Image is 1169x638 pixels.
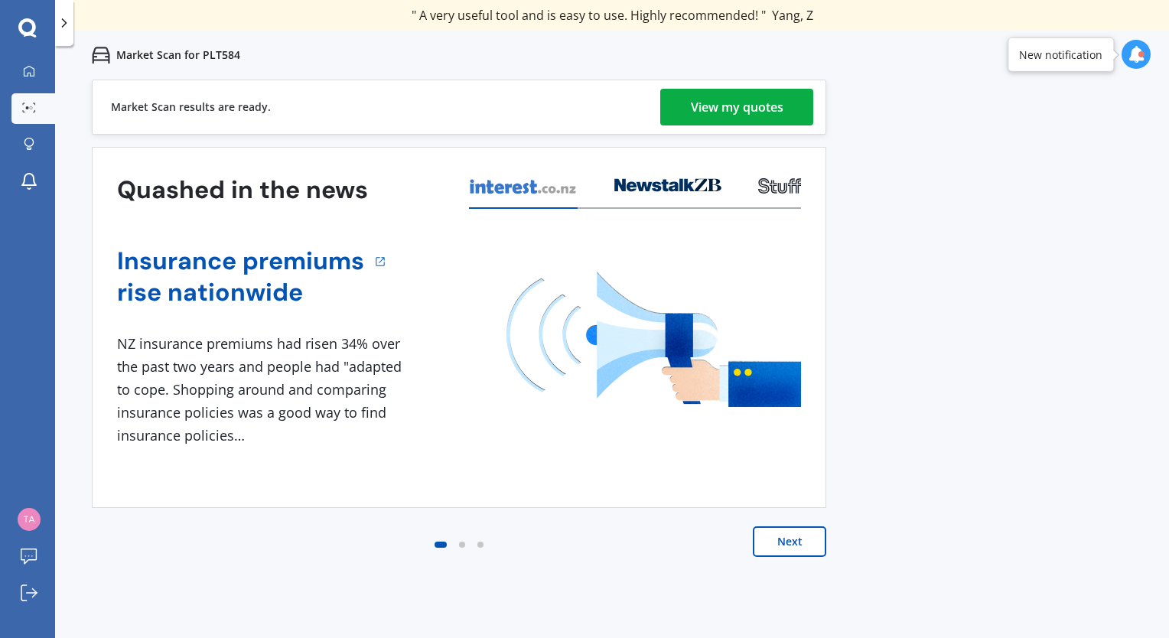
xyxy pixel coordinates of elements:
[506,272,801,407] img: media image
[116,47,240,63] p: Market Scan for PLT584
[117,174,368,206] h3: Quashed in the news
[753,526,826,557] button: Next
[92,46,110,64] img: car.f15378c7a67c060ca3f3.svg
[1019,47,1102,62] div: New notification
[117,277,364,308] a: rise nationwide
[117,333,408,447] div: NZ insurance premiums had risen 34% over the past two years and people had "adapted to cope. Shop...
[117,246,364,277] a: Insurance premiums
[18,508,41,531] img: 9271a718c55089be8da241e9550128a9
[111,80,271,134] div: Market Scan results are ready.
[691,89,783,125] div: View my quotes
[660,89,813,125] a: View my quotes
